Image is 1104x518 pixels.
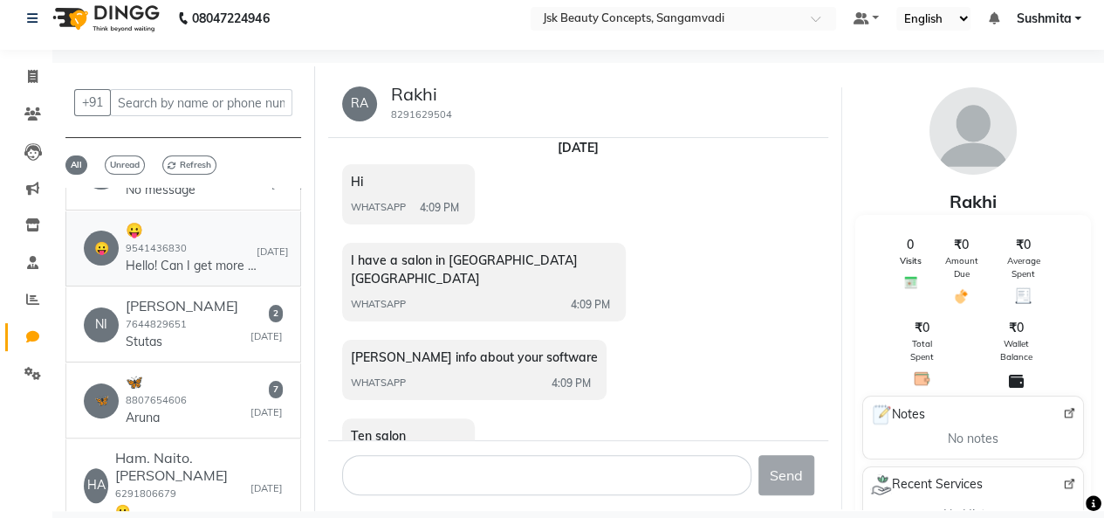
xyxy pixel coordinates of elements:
[558,140,599,155] strong: [DATE]
[552,376,591,391] span: 4:09 PM
[1016,236,1031,254] span: ₹0
[855,189,1091,215] div: Rakhi
[929,87,1017,175] img: avatar
[1016,10,1071,28] span: Sushmita
[126,318,187,330] small: 7644829651
[74,89,111,116] button: +91
[65,155,87,175] span: All
[351,376,406,390] span: WHATSAPP
[1015,287,1032,304] img: Average Spent Icon
[1009,319,1024,337] span: ₹0
[162,155,216,175] span: Refresh
[953,287,970,305] img: Amount Due Icon
[126,374,187,390] h6: 🦋
[126,257,257,275] p: Hello! Can I get more info on this?
[900,337,945,363] span: Total Spent
[986,337,1045,363] span: Wallet Balance
[915,319,929,337] span: ₹0
[351,349,598,365] span: [PERSON_NAME] info about your software
[351,200,406,215] span: WHATSAPP
[351,252,578,287] span: I have a salon in [GEOGRAPHIC_DATA] [GEOGRAPHIC_DATA]
[84,468,108,503] div: HA
[269,381,283,398] span: 7
[126,409,187,427] p: Aruna
[105,155,145,175] span: Unread
[257,245,289,259] small: [DATE]
[351,297,406,312] span: WHATSAPP
[115,450,250,483] h6: Ham. Naito. [PERSON_NAME]
[1001,254,1045,280] span: Average Spent
[126,394,187,406] small: 8807654606
[84,307,119,342] div: NI
[900,254,922,267] span: Visits
[954,236,969,254] span: ₹0
[351,174,363,190] span: Hi
[126,333,238,351] p: Stutas
[250,329,283,344] small: [DATE]
[391,84,452,105] h5: Rakhi
[115,487,176,500] small: 6291806679
[351,428,406,444] span: Ten salon
[943,254,981,280] span: Amount Due
[870,404,925,426] span: Notes
[269,305,283,322] span: 2
[391,108,452,121] small: 8291629504
[250,481,283,496] small: [DATE]
[342,86,377,121] div: RA
[948,430,998,448] span: No notes
[420,200,459,216] span: 4:09 PM
[110,89,292,116] input: Search by name or phone number
[126,181,257,199] p: No message
[84,383,119,418] div: 🦋
[250,405,283,420] small: [DATE]
[571,297,610,313] span: 4:09 PM
[84,231,119,266] div: 😛
[126,222,257,238] h6: 😛
[914,370,930,387] img: Total Spent Icon
[907,236,914,254] span: 0
[126,242,187,254] small: 9541436830
[126,298,238,314] h6: [PERSON_NAME]
[870,474,983,495] span: Recent Services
